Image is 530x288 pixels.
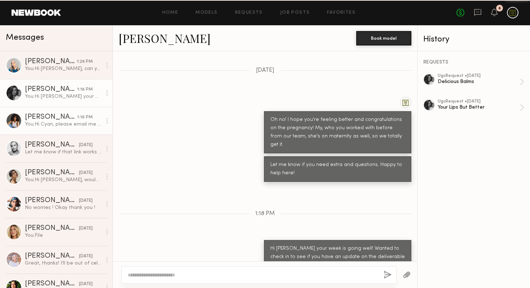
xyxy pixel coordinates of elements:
[25,197,79,204] div: [PERSON_NAME]
[77,58,93,65] div: 1:29 PM
[280,10,310,15] a: Job Posts
[77,86,93,93] div: 1:18 PM
[25,86,77,93] div: [PERSON_NAME]
[270,245,405,270] div: Hi [PERSON_NAME] your week is going well! Wanted to check in to see if you have an update on the ...
[256,67,274,74] span: [DATE]
[25,65,102,72] div: You: Hi [PERSON_NAME], can you reshare the link? We didn't download anything from you yet.
[438,104,520,111] div: Your Lips But Better
[25,176,102,183] div: You: Hi [PERSON_NAME], would you be interested in doing a Day in The Life video and get featured ...
[77,114,93,121] div: 1:18 PM
[438,99,524,116] a: ugcRequest •[DATE]Your Lips But Better
[79,253,93,260] div: [DATE]
[6,34,44,42] span: Messages
[25,204,102,211] div: No worries ! Okay thank you !
[25,149,102,156] div: Let me know if that link works ☺️
[25,141,79,149] div: [PERSON_NAME]
[438,78,520,85] div: Delicious Balms
[356,35,411,41] a: Book model
[79,142,93,149] div: [DATE]
[270,116,405,149] div: Oh no! I hope you're feeling better and congratulations on the pregnancy! My, who you worked with...
[356,31,411,45] button: Book model
[25,114,77,121] div: [PERSON_NAME]
[25,280,79,288] div: [PERSON_NAME]
[423,35,524,44] div: History
[195,10,217,15] a: Models
[255,211,275,217] span: 1:18 PM
[498,6,501,10] div: 8
[79,225,93,232] div: [DATE]
[119,30,211,46] a: [PERSON_NAME]
[162,10,178,15] a: Home
[25,253,79,260] div: [PERSON_NAME]
[25,121,102,128] div: You: Hi Cyan, please email me here: [EMAIL_ADDRESS][DOMAIN_NAME]
[25,225,79,232] div: [PERSON_NAME]
[79,281,93,288] div: [DATE]
[235,10,263,15] a: Requests
[25,93,102,100] div: You: Hi [PERSON_NAME] your week is going well! Wanted to check in to see if you have an update on...
[25,260,102,267] div: Great, thanks! I’ll be out of cell service here and there but will check messages whenever I have...
[25,58,77,65] div: [PERSON_NAME]
[270,161,405,178] div: Let me know if you need extra and questions. Happy to help here!
[25,232,102,239] div: You: File
[438,74,520,78] div: ugc Request • [DATE]
[327,10,355,15] a: Favorites
[79,170,93,176] div: [DATE]
[79,197,93,204] div: [DATE]
[25,169,79,176] div: [PERSON_NAME]
[438,99,520,104] div: ugc Request • [DATE]
[438,74,524,90] a: ugcRequest •[DATE]Delicious Balms
[423,60,524,65] div: REQUESTS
